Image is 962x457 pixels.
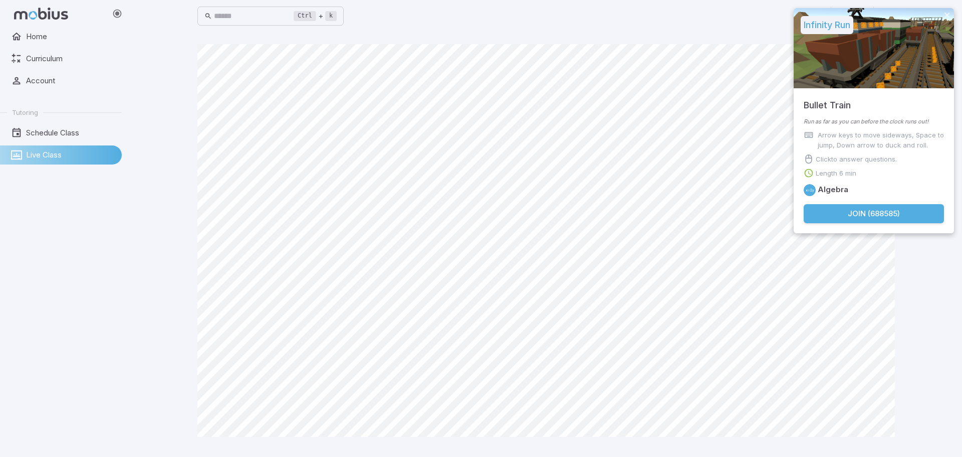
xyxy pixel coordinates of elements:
[816,154,897,164] p: Click to answer questions.
[26,127,115,138] span: Schedule Class
[944,11,951,21] button: close
[852,7,871,26] button: Start Drawing on Questions
[804,117,944,126] p: Run as far as you can before the clock runs out!
[816,168,856,178] p: Length 6 min
[26,53,115,64] span: Curriculum
[294,10,337,22] div: +
[26,31,115,42] span: Home
[801,16,853,34] h5: Infinity Run
[26,149,115,161] span: Live Class
[794,8,954,233] div: Join Activity
[818,130,944,150] p: Arrow keys to move sideways, Space to jump, Down arrow to duck and roll.
[12,108,38,117] span: Tutoring
[804,184,816,196] a: Algebra
[804,204,944,223] button: Join (688585)
[810,7,829,26] button: Join in Zoom Client
[26,75,115,86] span: Account
[325,11,337,21] kbd: k
[804,88,851,112] h5: Bullet Train
[294,11,316,21] kbd: Ctrl
[818,184,848,195] h6: Algebra
[833,7,852,26] button: Fullscreen Game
